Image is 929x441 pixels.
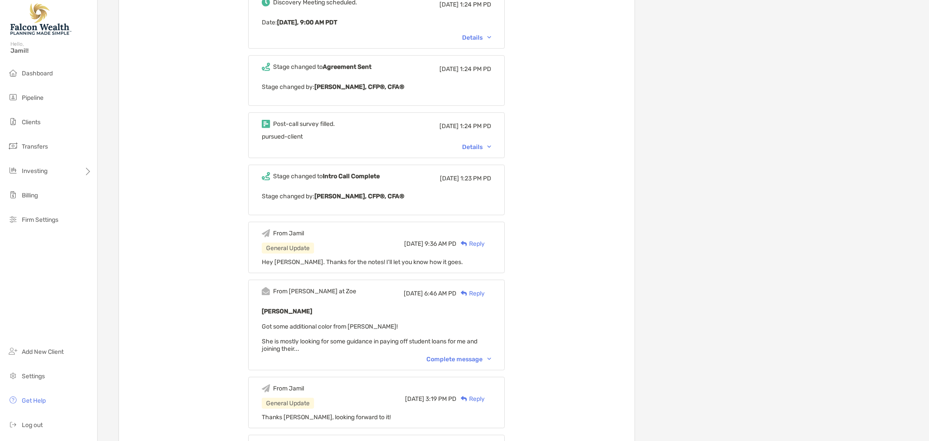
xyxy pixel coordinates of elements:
span: Get Help [22,397,46,404]
img: Reply icon [461,291,467,296]
span: [DATE] [439,1,459,8]
span: Billing [22,192,38,199]
img: Event icon [262,120,270,128]
span: Investing [22,167,47,175]
span: Transfers [22,143,48,150]
p: Stage changed by: [262,191,491,202]
img: get-help icon [8,395,18,405]
div: Post-call survey filled. [273,120,335,128]
img: transfers icon [8,141,18,151]
img: Chevron icon [487,36,491,39]
img: add_new_client icon [8,346,18,356]
span: [DATE] [439,65,459,73]
span: 1:24 PM PD [460,122,491,130]
span: 1:23 PM PD [460,175,491,182]
span: [DATE] [405,395,424,403]
img: billing icon [8,190,18,200]
div: Reply [456,289,485,298]
div: General Update [262,243,314,254]
div: From Jamil [273,385,304,392]
span: [DATE] [440,175,459,182]
b: [PERSON_NAME], CFP®, CFA® [314,83,404,91]
span: Firm Settings [22,216,58,224]
b: [DATE], 9:00 AM PDT [277,19,337,26]
img: dashboard icon [8,68,18,78]
div: From [PERSON_NAME] at Zoe [273,288,356,295]
img: Event icon [262,172,270,180]
span: Log out [22,421,43,429]
span: [DATE] [404,290,423,297]
span: Hey [PERSON_NAME]. Thanks for the notes! I'll let you know how it goes. [262,258,463,266]
span: Clients [22,119,41,126]
img: clients icon [8,116,18,127]
div: Details [462,34,491,41]
b: Intro Call Complete [323,173,380,180]
div: Stage changed to [273,173,380,180]
img: logout icon [8,419,18,430]
div: From Jamil [273,230,304,237]
div: Reply [456,394,485,404]
span: Add New Client [22,348,64,356]
span: [DATE] [404,240,423,248]
span: pursued-client [262,133,303,140]
img: Event icon [262,384,270,393]
img: Chevron icon [487,358,491,360]
img: Reply icon [461,396,467,402]
img: firm-settings icon [8,214,18,224]
span: 1:24 PM PD [460,65,491,73]
div: Reply [456,239,485,248]
img: Chevron icon [487,146,491,148]
span: [DATE] [439,122,459,130]
b: Agreement Sent [323,63,372,71]
p: Stage changed by: [262,81,491,92]
img: settings icon [8,370,18,381]
img: Event icon [262,229,270,237]
span: 9:36 AM PD [425,240,456,248]
img: Event icon [262,287,270,295]
img: pipeline icon [8,92,18,102]
span: Dashboard [22,70,53,77]
div: Stage changed to [273,63,372,71]
span: Pipeline [22,94,44,102]
img: Falcon Wealth Planning Logo [10,3,71,35]
span: 3:19 PM PD [426,395,456,403]
div: Complete message [426,356,491,363]
b: [PERSON_NAME] [262,308,312,315]
div: Details [462,143,491,151]
img: investing icon [8,165,18,176]
p: Date : [262,17,491,28]
b: [PERSON_NAME], CFP®, CFA® [314,193,404,200]
span: 1:24 PM PD [460,1,491,8]
div: General Update [262,398,314,409]
span: Jamil! [10,47,92,54]
span: Thanks [PERSON_NAME], looking forward to it! [262,414,391,421]
span: 6:46 AM PD [424,290,456,297]
span: Settings [22,373,45,380]
img: Reply icon [461,241,467,247]
span: Got some additional color from [PERSON_NAME]! She is mostly looking for some guidance in paying o... [262,323,477,353]
img: Event icon [262,63,270,71]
